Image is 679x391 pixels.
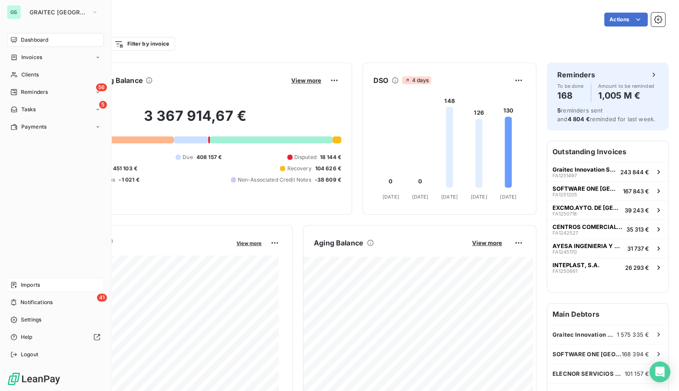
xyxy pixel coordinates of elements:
span: 26 293 € [625,264,649,271]
span: reminders sent and reminded for last week. [557,107,656,123]
span: 31 737 € [627,245,649,252]
span: View more [291,77,321,84]
span: Due [183,153,193,161]
span: Settings [21,316,41,324]
h6: Reminders [557,70,595,80]
tspan: [DATE] [383,194,399,200]
span: Monthly Revenue [49,246,230,255]
button: SOFTWARE ONE [GEOGRAPHIC_DATA], S.A.FA1251205167 843 € [547,181,668,200]
button: AYESA INGENIERIA Y ARQUITECTURA S.A.FA124517031 737 € [547,239,668,258]
h6: Outstanding Invoices [547,141,668,162]
span: 5 [557,107,561,114]
span: Clients [21,71,39,79]
button: INTEPLAST, S.A.FA125066126 293 € [547,258,668,277]
span: 5 [99,101,107,109]
span: Imports [21,281,40,289]
span: Amount to be reminded [598,83,654,89]
a: 5Tasks [7,103,104,116]
span: 168 394 € [622,351,649,358]
a: Imports [7,278,104,292]
h4: 168 [557,89,584,103]
span: Recovery [287,165,311,172]
button: EXCMO.AYTO. DE [GEOGRAPHIC_DATA][PERSON_NAME]FA125071839 243 € [547,200,668,219]
span: -38 609 € [315,176,341,184]
span: Invoices [21,53,42,61]
span: Payments [21,123,47,131]
span: FA1250661 [553,268,577,274]
span: -1 021 € [119,176,139,184]
span: 104 626 € [315,165,341,172]
span: FA1251497 [553,173,577,178]
button: View more [469,239,505,247]
span: INTEPLAST, S.A. [553,262,599,268]
tspan: [DATE] [500,194,516,200]
span: FA1251205 [553,192,577,197]
button: Graitec Innovation SASFA1251497243 844 € [547,162,668,181]
button: CENTROS COMERCIALES CARREFOUR SAFA124252735 313 € [547,219,668,239]
span: Disputed [294,153,316,161]
div: Open Intercom Messenger [649,361,670,382]
span: FA1245170 [553,249,577,255]
span: 35 313 € [626,226,649,233]
span: Notifications [20,298,53,306]
span: CENTROS COMERCIALES CARREFOUR SA [553,223,623,230]
span: 39 243 € [625,207,649,214]
button: Actions [604,13,648,27]
span: Graitec Innovation SAS [553,166,617,173]
a: Clients [7,68,104,82]
span: 18 144 € [320,153,341,161]
h4: 1,005 M € [598,89,654,103]
span: 1 575 335 € [616,331,649,338]
img: Logo LeanPay [7,372,61,386]
span: View more [472,239,502,246]
button: View more [234,239,264,247]
tspan: [DATE] [441,194,458,200]
button: Filter by invoice [109,37,175,51]
span: 101 157 € [625,370,649,377]
span: To be done [557,83,584,89]
span: 1 451 103 € [109,165,137,172]
a: 56Reminders [7,85,104,99]
tspan: [DATE] [412,194,428,200]
span: 41 [97,294,107,302]
span: Dashboard [21,36,48,44]
span: 243 844 € [620,169,649,176]
a: Dashboard [7,33,104,47]
span: SOFTWARE ONE [GEOGRAPHIC_DATA], S.A. [553,351,622,358]
span: FA1242527 [553,230,578,235]
span: Non-Associated Credit Notes [238,176,311,184]
h6: Main Debtors [547,304,668,325]
span: GRAITEC [GEOGRAPHIC_DATA] [30,9,88,16]
span: EXCMO.AYTO. DE [GEOGRAPHIC_DATA][PERSON_NAME] [553,204,621,211]
h6: Aging Balance [314,238,363,248]
span: ELECNOR SERVICIOS Y PROYECTOS,S.A.U. [553,370,625,377]
span: Tasks [21,106,36,113]
span: Reminders [21,88,48,96]
span: Logout [21,351,38,358]
span: AYESA INGENIERIA Y ARQUITECTURA S.A. [553,242,624,249]
div: GS [7,5,21,19]
span: Help [21,333,33,341]
a: Payments [7,120,104,134]
a: Invoices [7,50,104,64]
span: View more [236,240,262,246]
span: SOFTWARE ONE [GEOGRAPHIC_DATA], S.A. [553,185,619,192]
span: Graitec Innovation SAS [553,331,616,338]
span: 4 804 € [567,116,589,123]
span: 4 days [402,76,431,84]
a: Settings [7,313,104,327]
span: 56 [96,83,107,91]
span: 167 843 € [623,188,649,195]
h2: 3 367 914,67 € [49,107,341,133]
span: FA1250718 [553,211,577,216]
span: 408 157 € [196,153,222,161]
h6: DSO [373,75,388,86]
tspan: [DATE] [471,194,487,200]
button: View more [289,76,324,84]
a: Help [7,330,104,344]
